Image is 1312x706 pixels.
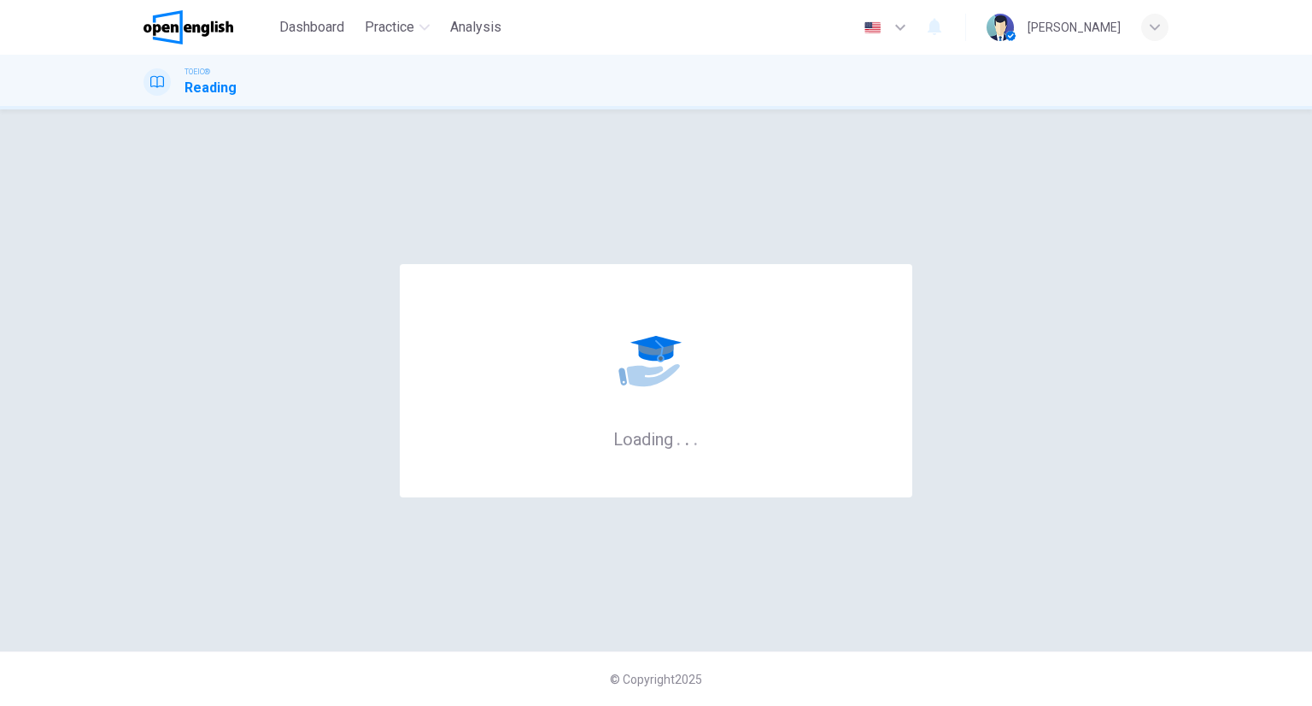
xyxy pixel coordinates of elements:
[143,10,272,44] a: OpenEnglish logo
[279,17,344,38] span: Dashboard
[450,17,501,38] span: Analysis
[693,423,699,451] h6: .
[613,427,699,450] h6: Loading
[184,78,237,98] h1: Reading
[143,10,233,44] img: OpenEnglish logo
[358,12,436,43] button: Practice
[987,14,1014,41] img: Profile picture
[610,673,702,686] span: © Copyright 2025
[184,66,210,78] span: TOEIC®
[272,12,351,43] button: Dashboard
[862,21,883,34] img: en
[1028,17,1121,38] div: [PERSON_NAME]
[443,12,508,43] button: Analysis
[684,423,690,451] h6: .
[365,17,414,38] span: Practice
[676,423,682,451] h6: .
